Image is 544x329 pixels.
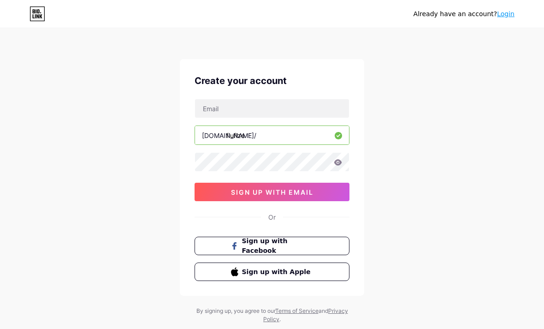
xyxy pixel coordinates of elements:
div: Or [268,212,276,222]
input: Email [195,99,349,118]
div: [DOMAIN_NAME]/ [202,131,256,140]
span: Sign up with Facebook [242,236,313,256]
a: Login [497,10,514,18]
button: Sign up with Apple [195,263,349,281]
input: username [195,126,349,144]
span: sign up with email [231,188,313,196]
div: By signing up, you agree to our and . [194,307,350,323]
div: Already have an account? [414,9,514,19]
button: Sign up with Facebook [195,237,349,255]
div: Create your account [195,74,349,88]
button: sign up with email [195,183,349,201]
span: Sign up with Apple [242,267,313,277]
a: Terms of Service [275,307,319,314]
